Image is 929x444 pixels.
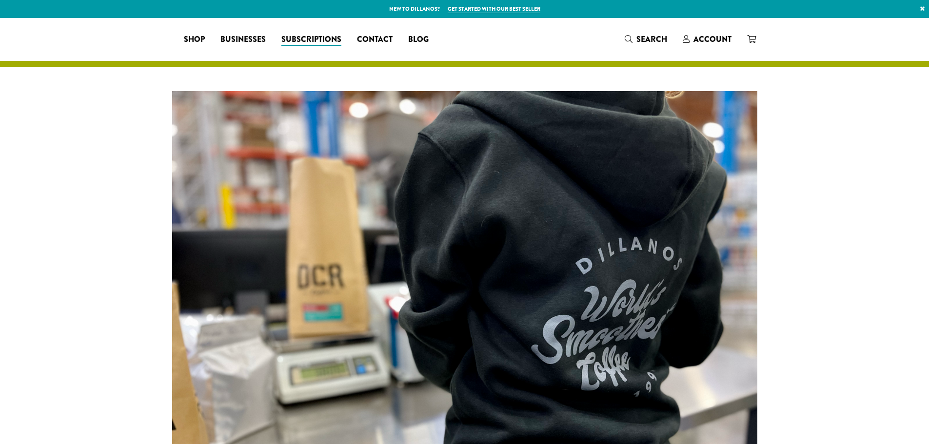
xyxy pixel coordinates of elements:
a: Shop [176,32,213,47]
span: Subscriptions [281,34,341,46]
a: Get started with our best seller [448,5,540,13]
span: Contact [357,34,393,46]
a: Search [617,31,675,47]
span: Shop [184,34,205,46]
span: Businesses [220,34,266,46]
span: Blog [408,34,429,46]
span: Search [636,34,667,45]
span: Account [693,34,731,45]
